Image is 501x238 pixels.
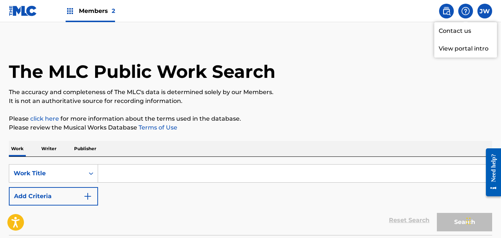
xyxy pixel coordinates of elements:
a: Public Search [439,4,454,18]
p: View portal intro [434,40,497,58]
a: click here [30,115,59,122]
div: Work Title [14,169,80,178]
p: Publisher [72,141,98,156]
a: Terms of Use [137,124,177,131]
div: Help [458,4,473,18]
img: Top Rightsholders [66,7,74,15]
p: Work [9,141,26,156]
div: User Menu [477,4,492,18]
a: Contact us [434,22,497,40]
p: Please review the Musical Works Database [9,123,492,132]
p: Writer [39,141,59,156]
img: help [461,7,470,15]
img: 9d2ae6d4665cec9f34b9.svg [83,192,92,201]
p: Please for more information about the terms used in the database. [9,114,492,123]
span: Members [79,7,115,15]
img: MLC Logo [9,6,37,16]
img: search [442,7,451,15]
p: It is not an authoritative source for recording information. [9,97,492,106]
form: Search Form [9,164,492,235]
h1: The MLC Public Work Search [9,61,275,83]
p: The accuracy and completeness of The MLC's data is determined solely by our Members. [9,88,492,97]
iframe: Resource Center [480,143,501,202]
button: Add Criteria [9,187,98,206]
span: 2 [112,7,115,14]
iframe: Chat Widget [464,203,501,238]
div: Drag [466,210,471,232]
